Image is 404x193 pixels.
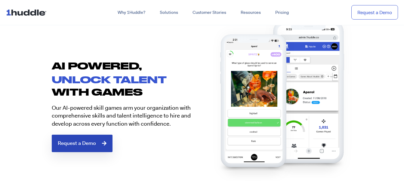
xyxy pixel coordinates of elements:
img: ... [6,7,49,18]
a: Why 1Huddle? [110,7,153,18]
a: Request a Demo [351,5,398,20]
h2: with games [52,87,202,96]
h2: unlock talent [52,75,202,84]
h2: AI POWERED, [52,60,202,72]
p: Our AI-powered skill games arm your organization with comprehensive skills and talent intelligenc... [52,104,198,128]
a: Customer Stories [185,7,233,18]
a: Resources [233,7,268,18]
span: Request a Demo [58,141,96,146]
a: Solutions [153,7,185,18]
a: Pricing [268,7,296,18]
a: Request a Demo [52,135,113,152]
